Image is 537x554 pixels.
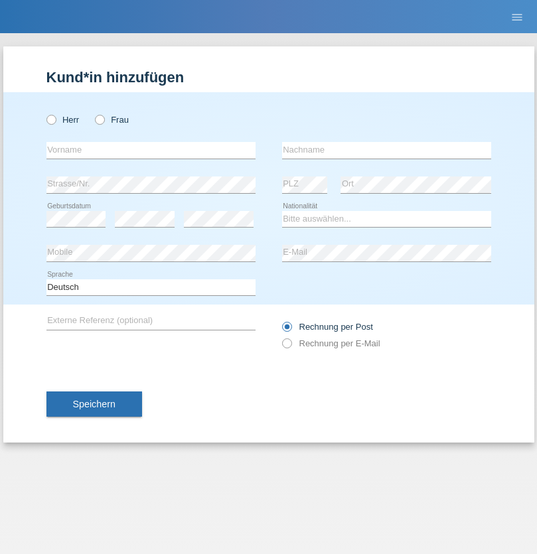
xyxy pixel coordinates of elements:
label: Rechnung per E-Mail [282,338,380,348]
a: menu [504,13,530,21]
label: Rechnung per Post [282,322,373,332]
input: Frau [95,115,104,123]
input: Herr [46,115,55,123]
button: Speichern [46,391,142,417]
label: Herr [46,115,80,125]
i: menu [510,11,524,24]
label: Frau [95,115,129,125]
h1: Kund*in hinzufügen [46,69,491,86]
input: Rechnung per E-Mail [282,338,291,355]
span: Speichern [73,399,115,409]
input: Rechnung per Post [282,322,291,338]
